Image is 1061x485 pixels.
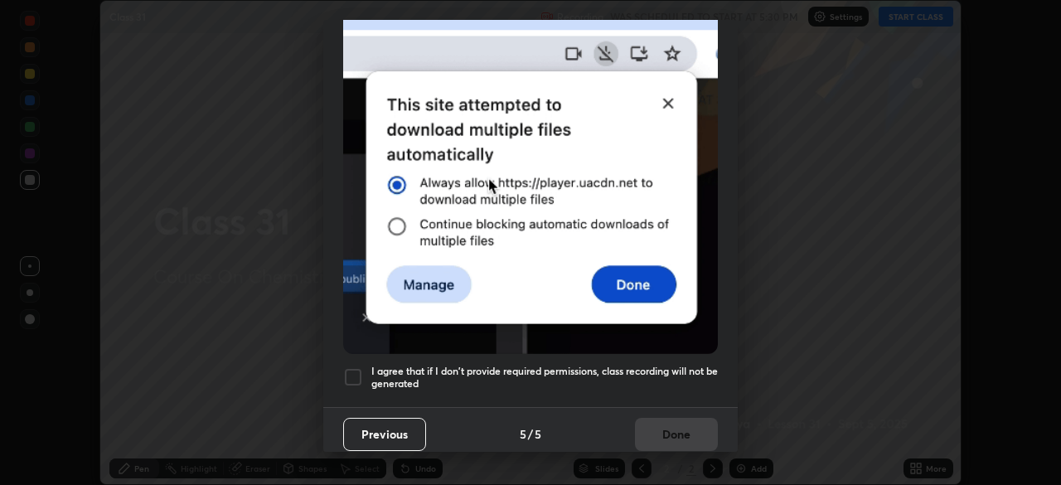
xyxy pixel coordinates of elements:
[343,418,426,451] button: Previous
[520,425,526,443] h4: 5
[528,425,533,443] h4: /
[371,365,718,390] h5: I agree that if I don't provide required permissions, class recording will not be generated
[535,425,541,443] h4: 5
